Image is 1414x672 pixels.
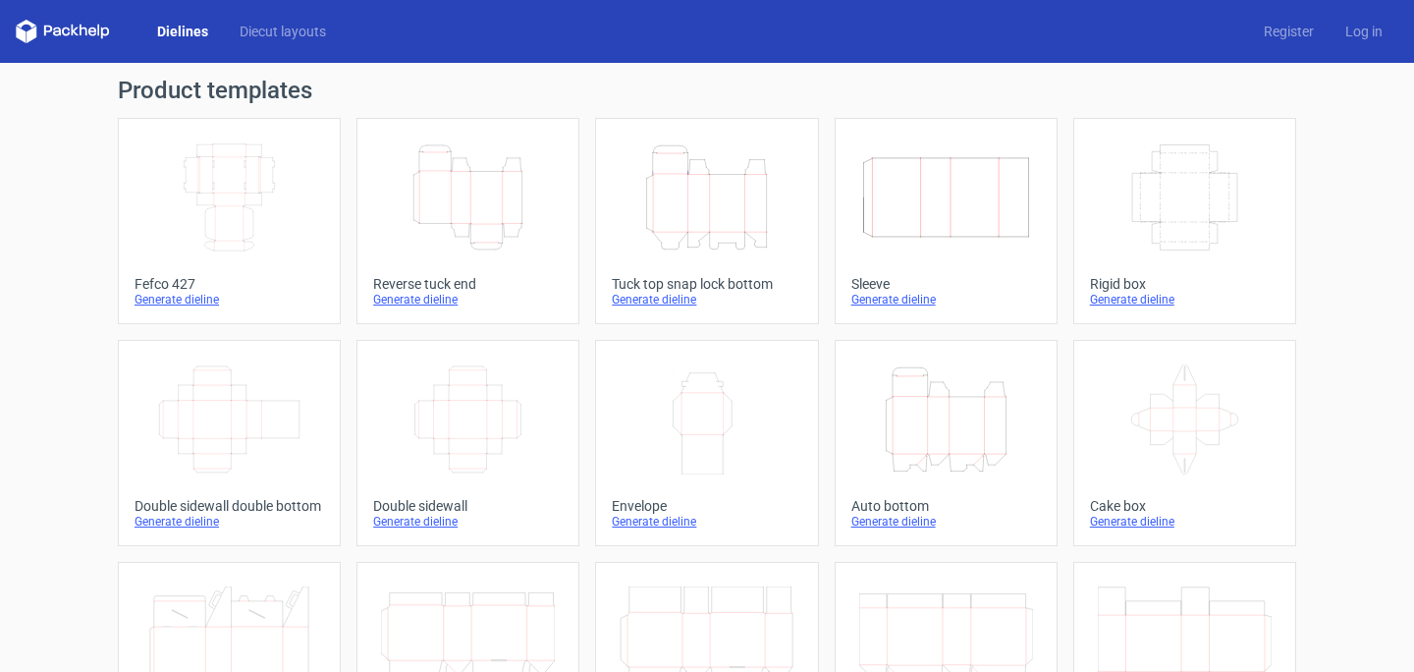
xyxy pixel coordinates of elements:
div: Reverse tuck end [373,276,563,292]
div: Double sidewall [373,498,563,514]
div: Generate dieline [851,514,1041,530]
a: Double sidewall double bottomGenerate dieline [118,340,341,546]
div: Generate dieline [851,292,1041,308]
a: Register [1248,22,1330,41]
div: Generate dieline [135,292,324,308]
div: Auto bottom [851,498,1041,514]
a: Reverse tuck endGenerate dieline [356,118,579,324]
a: Tuck top snap lock bottomGenerate dieline [595,118,818,324]
a: EnvelopeGenerate dieline [595,340,818,546]
div: Envelope [612,498,801,514]
a: Diecut layouts [224,22,342,41]
div: Generate dieline [373,292,563,308]
a: Double sidewallGenerate dieline [356,340,579,546]
a: Rigid boxGenerate dieline [1073,118,1296,324]
div: Double sidewall double bottom [135,498,324,514]
a: Log in [1330,22,1398,41]
div: Generate dieline [373,514,563,530]
div: Generate dieline [1090,292,1279,308]
div: Cake box [1090,498,1279,514]
a: SleeveGenerate dieline [835,118,1058,324]
div: Generate dieline [1090,514,1279,530]
div: Sleeve [851,276,1041,292]
div: Generate dieline [612,514,801,530]
div: Generate dieline [612,292,801,308]
div: Generate dieline [135,514,324,530]
div: Tuck top snap lock bottom [612,276,801,292]
div: Rigid box [1090,276,1279,292]
a: Cake boxGenerate dieline [1073,340,1296,546]
a: Fefco 427Generate dieline [118,118,341,324]
a: Auto bottomGenerate dieline [835,340,1058,546]
h1: Product templates [118,79,1296,102]
a: Dielines [141,22,224,41]
div: Fefco 427 [135,276,324,292]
